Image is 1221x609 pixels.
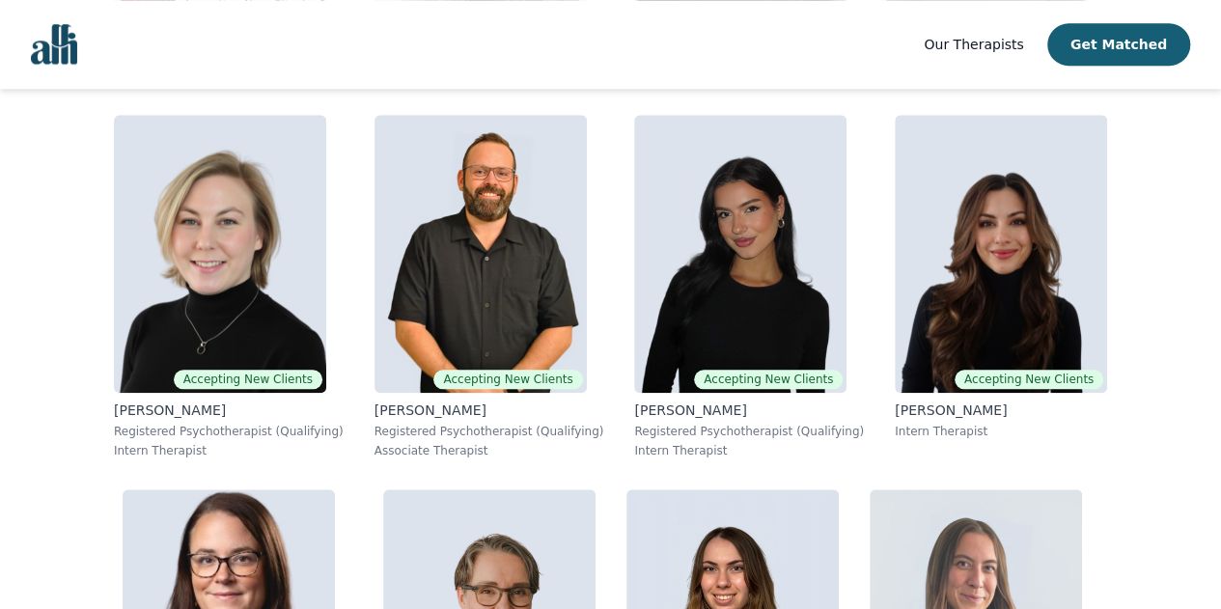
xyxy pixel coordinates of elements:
p: Associate Therapist [375,443,604,458]
span: Accepting New Clients [694,370,843,389]
img: Saba_Salemi [895,115,1107,393]
span: Accepting New Clients [174,370,322,389]
a: Josh_CadieuxAccepting New Clients[PERSON_NAME]Registered Psychotherapist (Qualifying)Associate Th... [359,99,620,474]
span: Accepting New Clients [433,370,582,389]
p: [PERSON_NAME] [375,401,604,420]
a: Saba_SalemiAccepting New Clients[PERSON_NAME]Intern Therapist [879,99,1123,474]
img: Alyssa_Tweedie [634,115,846,393]
span: Accepting New Clients [955,370,1103,389]
p: Registered Psychotherapist (Qualifying) [634,424,864,439]
p: [PERSON_NAME] [634,401,864,420]
img: alli logo [31,24,77,65]
a: Jocelyn_CrawfordAccepting New Clients[PERSON_NAME]Registered Psychotherapist (Qualifying)Intern T... [98,99,359,474]
p: Registered Psychotherapist (Qualifying) [114,424,344,439]
p: Intern Therapist [634,443,864,458]
a: Our Therapists [924,33,1023,56]
a: Alyssa_TweedieAccepting New Clients[PERSON_NAME]Registered Psychotherapist (Qualifying)Intern The... [619,99,879,474]
button: Get Matched [1047,23,1190,66]
p: [PERSON_NAME] [895,401,1107,420]
span: Our Therapists [924,37,1023,52]
img: Jocelyn_Crawford [114,115,326,393]
img: Josh_Cadieux [375,115,587,393]
p: Intern Therapist [895,424,1107,439]
p: Intern Therapist [114,443,344,458]
p: Registered Psychotherapist (Qualifying) [375,424,604,439]
p: [PERSON_NAME] [114,401,344,420]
